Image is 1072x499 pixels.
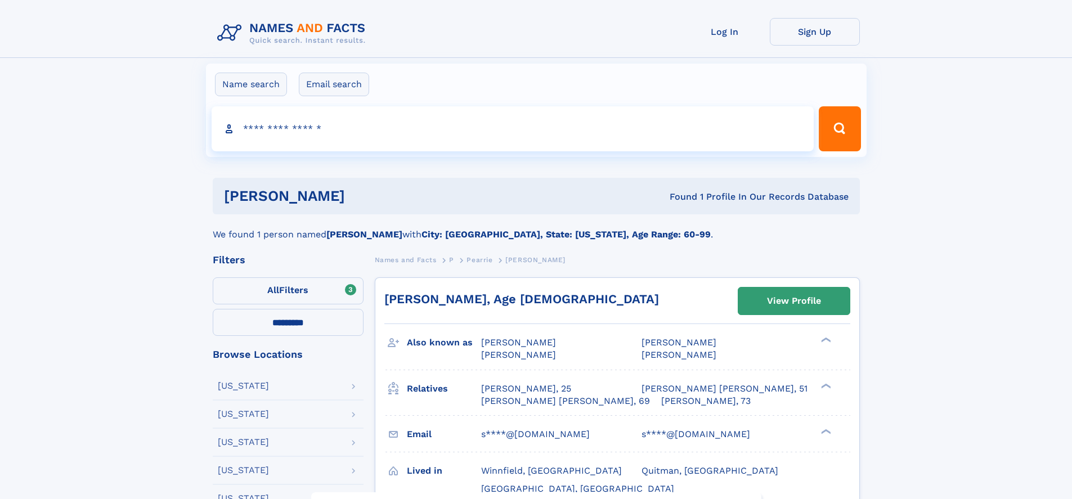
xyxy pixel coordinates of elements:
[449,253,454,267] a: P
[213,214,860,241] div: We found 1 person named with .
[467,253,492,267] a: Pearrie
[407,461,481,480] h3: Lived in
[218,410,269,419] div: [US_STATE]
[481,349,556,360] span: [PERSON_NAME]
[407,425,481,444] h3: Email
[481,483,674,494] span: [GEOGRAPHIC_DATA], [GEOGRAPHIC_DATA]
[218,438,269,447] div: [US_STATE]
[384,292,659,306] a: [PERSON_NAME], Age [DEMOGRAPHIC_DATA]
[407,333,481,352] h3: Also known as
[215,73,287,96] label: Name search
[267,285,279,295] span: All
[481,383,571,395] a: [PERSON_NAME], 25
[481,395,650,407] a: [PERSON_NAME] [PERSON_NAME], 69
[818,428,832,435] div: ❯
[818,382,832,389] div: ❯
[326,229,402,240] b: [PERSON_NAME]
[481,465,622,476] span: Winnfield, [GEOGRAPHIC_DATA]
[642,465,778,476] span: Quitman, [GEOGRAPHIC_DATA]
[407,379,481,398] h3: Relatives
[218,466,269,475] div: [US_STATE]
[375,253,437,267] a: Names and Facts
[819,106,860,151] button: Search Button
[767,288,821,314] div: View Profile
[661,395,751,407] a: [PERSON_NAME], 73
[818,336,832,344] div: ❯
[770,18,860,46] a: Sign Up
[213,255,364,265] div: Filters
[224,189,508,203] h1: [PERSON_NAME]
[642,337,716,348] span: [PERSON_NAME]
[680,18,770,46] a: Log In
[507,191,849,203] div: Found 1 Profile In Our Records Database
[738,287,850,314] a: View Profile
[642,383,808,395] a: [PERSON_NAME] [PERSON_NAME], 51
[218,381,269,390] div: [US_STATE]
[213,277,364,304] label: Filters
[467,256,492,264] span: Pearrie
[213,18,375,48] img: Logo Names and Facts
[421,229,711,240] b: City: [GEOGRAPHIC_DATA], State: [US_STATE], Age Range: 60-99
[299,73,369,96] label: Email search
[642,349,716,360] span: [PERSON_NAME]
[505,256,566,264] span: [PERSON_NAME]
[212,106,814,151] input: search input
[213,349,364,359] div: Browse Locations
[449,256,454,264] span: P
[481,337,556,348] span: [PERSON_NAME]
